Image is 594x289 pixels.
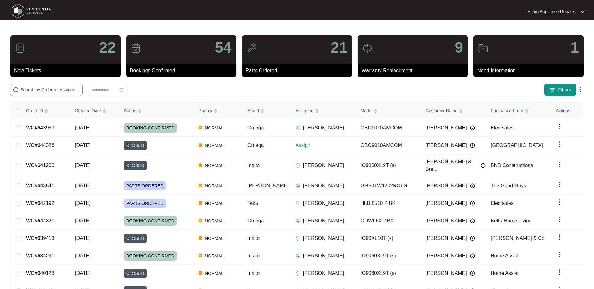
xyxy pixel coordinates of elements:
span: [PERSON_NAME] [426,235,467,242]
span: Customer Name [426,107,457,114]
th: Created Date [70,103,119,119]
a: WO#643541 [26,183,54,188]
img: Vercel Logo [199,201,202,205]
p: 9 [455,40,463,55]
span: BOOKING CONFIRMED [124,123,177,133]
span: Filters [558,87,571,93]
img: Info icon [470,218,475,223]
span: BNB Constructions [491,163,533,168]
span: CLOSED [124,141,147,150]
p: 22 [99,40,116,55]
span: NORMAL [202,235,226,242]
img: dropdown arrow [556,216,563,223]
span: Teka [247,200,258,206]
p: Assign [295,142,355,149]
span: [PERSON_NAME] [426,124,467,132]
a: WO#634231 [26,253,54,258]
img: Info icon [470,236,475,241]
img: dropdown arrow [556,251,563,258]
img: Vercel Logo [199,254,202,257]
img: icon [131,43,141,53]
img: Info icon [470,183,475,188]
img: Assigner Icon [295,163,300,168]
span: [PERSON_NAME] [426,270,467,277]
span: [GEOGRAPHIC_DATA] [491,143,543,148]
img: icon [362,43,372,53]
td: OBO9010AMCOM [355,137,421,154]
p: New Tickets [14,67,121,74]
a: WO#643959 [26,125,54,130]
img: Vercel Logo [199,219,202,222]
img: Vercel Logo [199,143,202,147]
img: Info icon [470,271,475,276]
td: ODWF6014BX [355,212,421,230]
img: Assigner Icon [295,201,300,206]
span: [DATE] [75,236,90,241]
span: Created Date [75,107,101,114]
p: [PERSON_NAME] [303,235,344,242]
td: IO9060XL9T (s) [355,154,421,177]
span: [DATE] [75,200,90,206]
p: 54 [215,40,231,55]
img: Assigner Icon [295,271,300,276]
span: CLOSED [124,234,147,243]
img: Info icon [470,253,475,258]
img: Assigner Icon [295,253,300,258]
td: OBO9010AMCOM [355,119,421,137]
p: [PERSON_NAME] [303,200,344,207]
span: Inalto [247,163,260,168]
img: Info icon [470,201,475,206]
span: [DATE] [75,125,90,130]
button: filter iconFilters [544,84,576,96]
td: IO9060XL9T (s) [355,247,421,265]
img: Info icon [481,163,486,168]
img: Assigner Icon [295,125,300,130]
span: Priority [199,107,212,114]
span: NORMAL [202,217,226,225]
p: 21 [331,40,347,55]
img: dropdown arrow [556,233,563,241]
th: Model [355,103,421,119]
span: Omega [247,218,264,223]
span: Model [360,107,372,114]
img: Assigner Icon [295,218,300,223]
p: Hilton Appliance Repairs [527,8,575,15]
span: Status [124,107,136,114]
th: Actions [551,103,583,119]
img: Assigner Icon [295,183,300,188]
img: dropdown arrow [581,10,585,13]
img: dropdown arrow [556,181,563,188]
span: BOOKING CONFIRMED [124,251,177,261]
span: Betta Home Living [491,218,532,223]
span: Omega [247,125,264,130]
span: NORMAL [202,252,226,260]
img: dropdown arrow [556,123,563,130]
span: Assignee [295,107,313,114]
span: Brand [247,107,259,114]
th: Purchased From [486,103,551,119]
td: HLB 8510 P BK [355,195,421,212]
img: search-icon [13,87,19,93]
p: [PERSON_NAME] [303,270,344,277]
span: Inalto [247,236,260,241]
img: icon [478,43,488,53]
span: The Good Guys [491,183,526,188]
p: [PERSON_NAME] [303,252,344,260]
span: Inalto [247,253,260,258]
span: Inalto [247,271,260,276]
td: GGSTLW1202RCTG [355,177,421,195]
img: Info icon [470,125,475,130]
span: [DATE] [75,253,90,258]
th: Customer Name [421,103,486,119]
span: Home Assist [491,271,519,276]
span: NORMAL [202,182,226,190]
img: icon [15,43,25,53]
img: Vercel Logo [199,126,202,129]
span: Omega [247,143,264,148]
span: [DATE] [75,143,90,148]
a: WO#644321 [26,218,54,223]
span: [PERSON_NAME] & Bre... [426,158,478,173]
th: Status [119,103,194,119]
p: 1 [571,40,579,55]
img: Assigner Icon [295,236,300,241]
